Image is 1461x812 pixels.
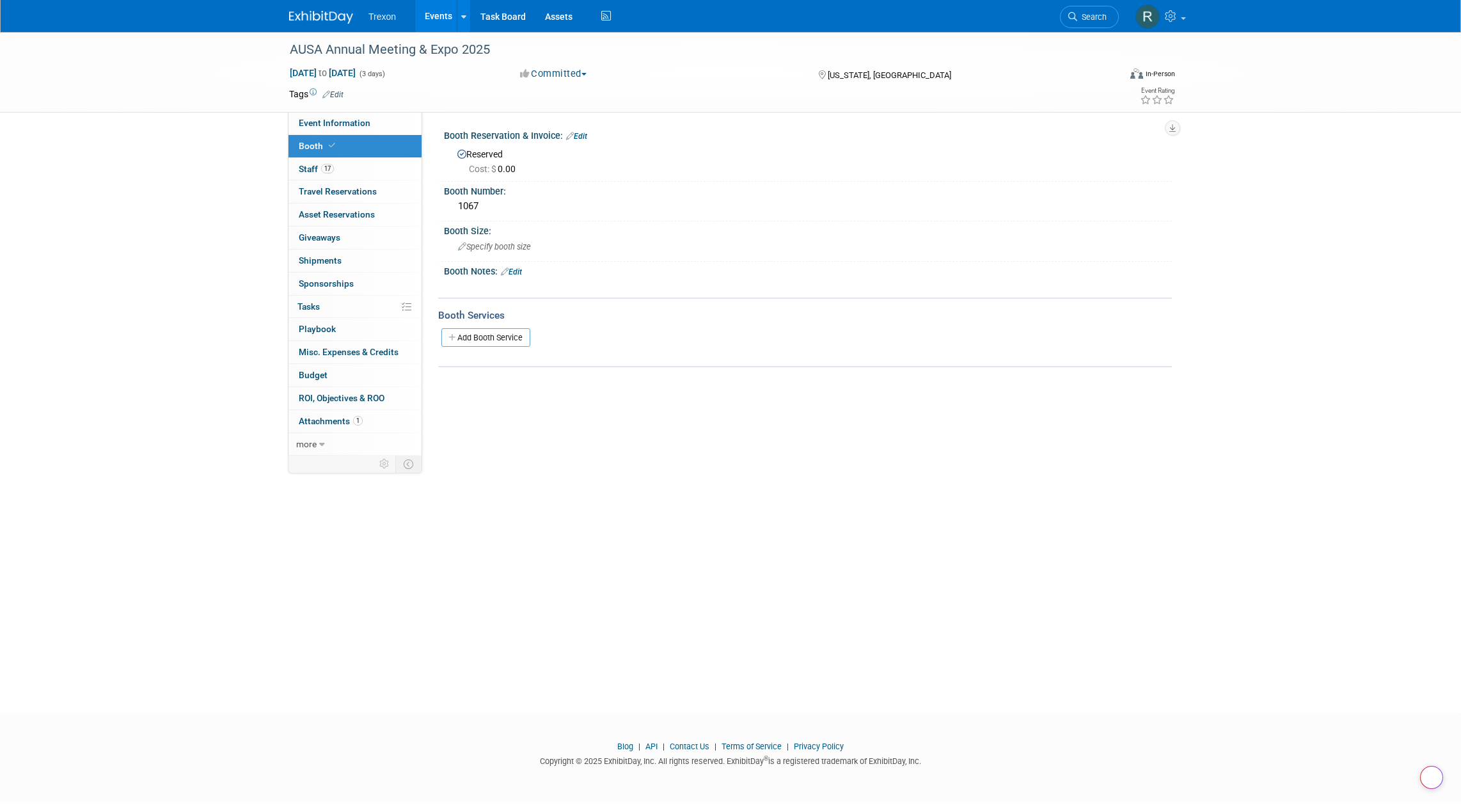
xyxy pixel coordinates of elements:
[288,387,422,410] a: ROI, Objectives & ROO
[1043,67,1175,86] div: Event Format
[299,232,340,243] span: Giveaways
[288,318,422,340] a: Playbook
[784,742,792,751] span: |
[288,203,422,226] a: Asset Reservations
[764,755,768,762] sup: ®
[285,38,1100,61] div: AUSA Annual Meeting & Expo 2025
[711,742,720,751] span: |
[458,242,531,251] span: Specify booth size
[289,88,344,100] td: Tags
[659,742,668,751] span: |
[635,742,644,751] span: |
[469,164,498,174] span: Cost: $
[469,164,521,174] span: 0.00
[288,227,422,249] a: Giveaways
[1145,69,1175,79] div: In-Person
[288,410,422,433] a: Attachments1
[288,112,422,134] a: Event Information
[438,308,1172,322] div: Booth Services
[670,742,709,751] a: Contact Us
[296,439,317,449] span: more
[828,70,951,80] span: [US_STATE], [GEOGRAPHIC_DATA]
[299,118,370,128] span: Event Information
[299,164,334,174] span: Staff
[299,324,336,334] span: Playbook
[289,67,356,79] span: [DATE] [DATE]
[374,456,396,472] td: Personalize Event Tab Strip
[329,142,335,149] i: Booth reservation complete
[299,209,375,219] span: Asset Reservations
[299,347,399,357] span: Misc. Expenses & Credits
[288,273,422,295] a: Sponsorships
[289,11,353,24] img: ExhibitDay
[454,196,1162,216] div: 1067
[288,433,422,456] a: more
[444,126,1172,143] div: Booth Reservation & Invoice:
[722,742,782,751] a: Terms of Service
[299,141,338,151] span: Booth
[1130,68,1143,79] img: Format-Inperson.png
[566,132,587,141] a: Edit
[288,180,422,203] a: Travel Reservations
[441,328,530,347] a: Add Booth Service
[299,255,342,266] span: Shipments
[794,742,844,751] a: Privacy Policy
[645,742,658,751] a: API
[444,262,1172,278] div: Booth Notes:
[454,145,1162,175] div: Reserved
[1140,88,1174,94] div: Event Rating
[444,182,1172,198] div: Booth Number:
[288,158,422,180] a: Staff17
[299,186,377,196] span: Travel Reservations
[396,456,422,472] td: Toggle Event Tabs
[1077,12,1107,22] span: Search
[297,301,320,312] span: Tasks
[299,393,384,403] span: ROI, Objectives & ROO
[299,416,363,426] span: Attachments
[617,742,633,751] a: Blog
[444,221,1172,237] div: Booth Size:
[321,164,334,173] span: 17
[516,67,592,81] button: Committed
[288,296,422,318] a: Tasks
[288,250,422,272] a: Shipments
[368,12,396,22] span: Trexon
[288,364,422,386] a: Budget
[501,267,522,276] a: Edit
[322,90,344,99] a: Edit
[1060,6,1119,28] a: Search
[299,370,328,380] span: Budget
[288,135,422,157] a: Booth
[299,278,354,289] span: Sponsorships
[288,341,422,363] a: Misc. Expenses & Credits
[317,68,329,78] span: to
[353,416,363,426] span: 1
[358,70,385,78] span: (3 days)
[1135,4,1160,29] img: Ryan Flores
